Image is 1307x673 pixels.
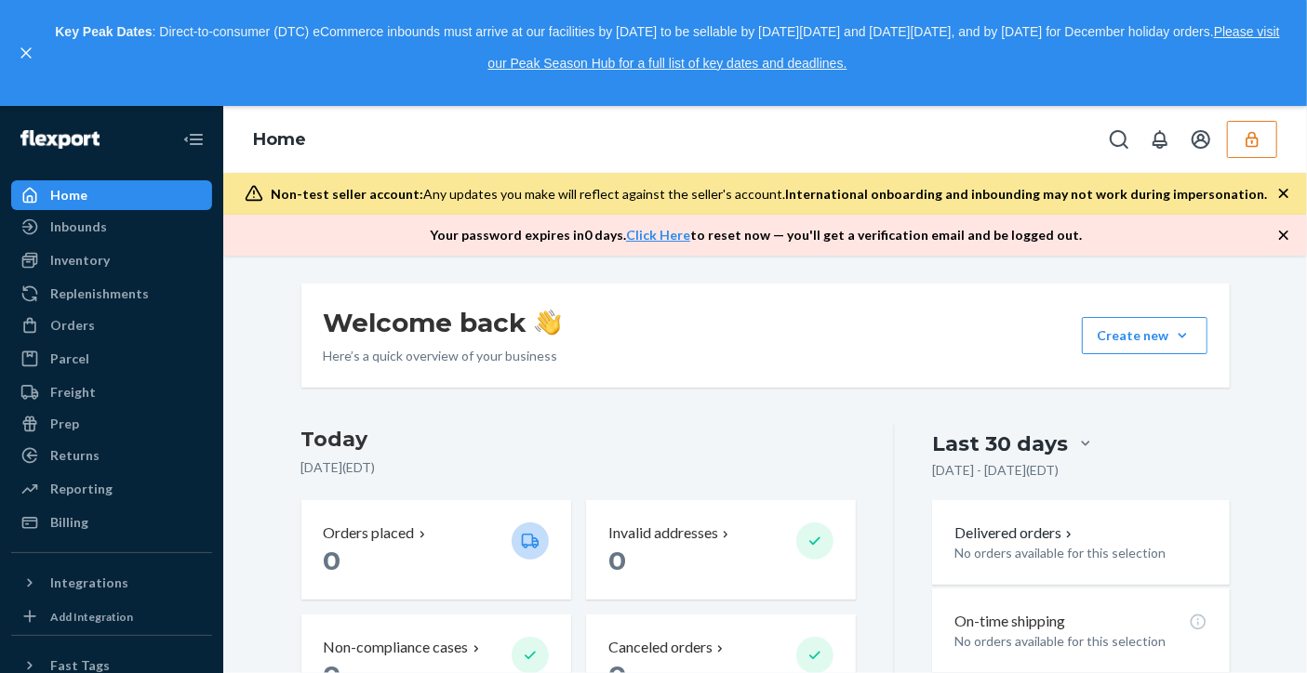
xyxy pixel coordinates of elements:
[50,383,96,402] div: Freight
[50,218,107,236] div: Inbounds
[11,212,212,242] a: Inbounds
[11,568,212,598] button: Integrations
[626,227,690,243] a: Click Here
[430,226,1082,244] p: Your password expires in 0 days . to reset now — you'll get a verification email and be logged out.
[11,279,212,309] a: Replenishments
[175,121,212,158] button: Close Navigation
[238,113,321,167] ol: breadcrumbs
[50,284,149,303] div: Replenishments
[50,415,79,433] div: Prep
[586,500,856,600] button: Invalid addresses 0
[11,180,212,210] a: Home
[11,310,212,340] a: Orders
[50,350,89,368] div: Parcel
[271,185,1267,204] div: Any updates you make will reflect against the seller's account.
[324,545,341,576] span: 0
[50,513,88,532] div: Billing
[50,574,128,592] div: Integrations
[11,474,212,504] a: Reporting
[301,458,857,477] p: [DATE] ( EDT )
[932,461,1059,480] p: [DATE] - [DATE] ( EDT )
[11,245,212,275] a: Inventory
[11,344,212,374] a: Parcel
[271,186,423,202] span: Non-test seller account:
[50,480,113,498] div: Reporting
[11,508,212,537] a: Billing
[932,429,1068,458] div: Last 30 days
[324,306,561,339] h1: Welcome back
[608,522,718,544] p: Invalid addresses
[253,129,306,150] a: Home
[301,500,571,600] button: Orders placed 0
[55,24,152,39] strong: Key Peak Dates
[11,441,212,470] a: Returns
[11,409,212,439] a: Prep
[324,347,561,365] p: Here’s a quick overview of your business
[608,545,626,576] span: 0
[954,522,1076,544] button: Delivered orders
[324,522,415,544] p: Orders placed
[11,605,212,627] a: Add Integration
[1141,121,1179,158] button: Open notifications
[1100,121,1138,158] button: Open Search Box
[1182,121,1220,158] button: Open account menu
[785,186,1267,202] span: International onboarding and inbounding may not work during impersonation.
[487,24,1279,71] a: Please visit our Peak Season Hub for a full list of key dates and deadlines.
[20,130,100,149] img: Flexport logo
[41,13,79,30] span: Chat
[50,251,110,270] div: Inventory
[50,446,100,465] div: Returns
[954,544,1207,562] p: No orders available for this selection
[1082,317,1207,354] button: Create new
[535,310,561,336] img: hand-wave emoji
[45,17,1290,79] p: : Direct-to-consumer (DTC) eCommerce inbounds must arrive at our facilities by [DATE] to be sella...
[50,609,133,625] div: Add Integration
[324,637,469,658] p: Non-compliance cases
[11,377,212,407] a: Freight
[954,632,1207,651] p: No orders available for this selection
[954,611,1065,632] p: On-time shipping
[50,316,95,335] div: Orders
[608,637,713,658] p: Canceled orders
[50,186,87,205] div: Home
[17,44,35,62] button: close,
[301,425,857,455] h3: Today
